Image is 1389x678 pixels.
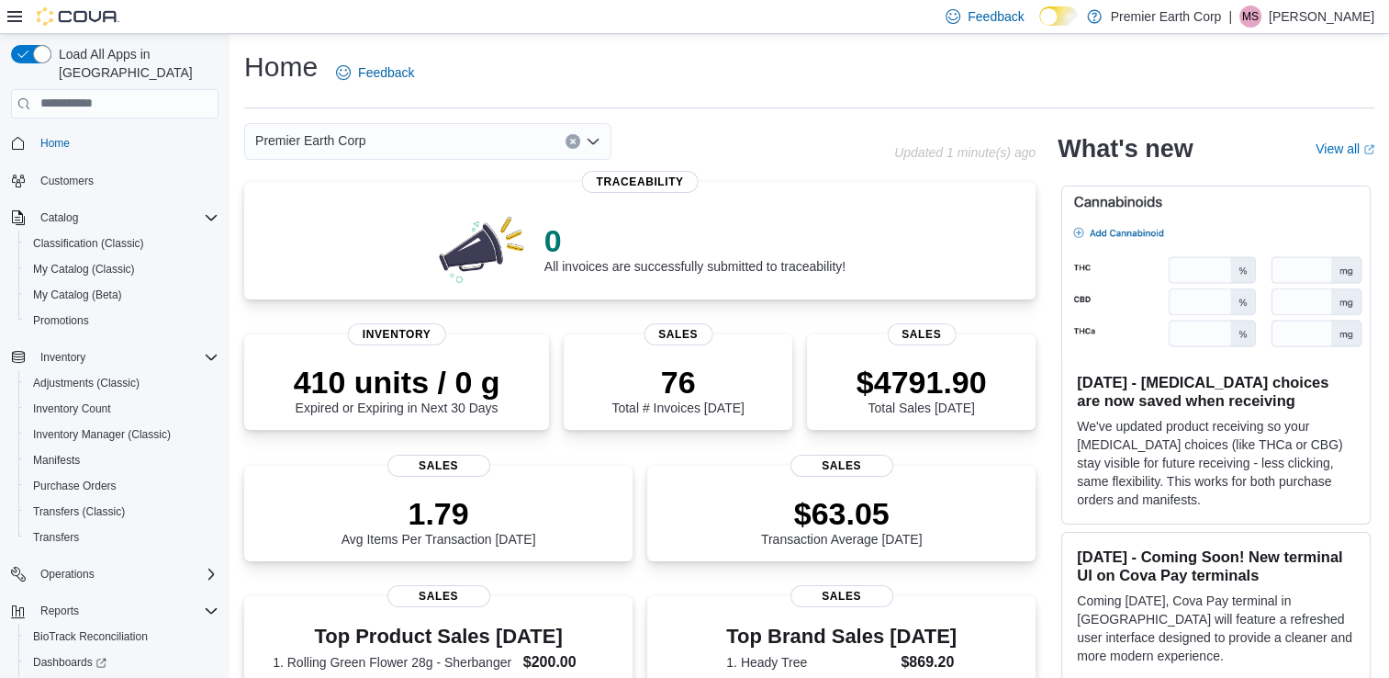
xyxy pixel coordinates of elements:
p: 0 [544,222,846,259]
div: Total Sales [DATE] [857,364,987,415]
span: My Catalog (Classic) [33,262,135,277]
button: Reports [4,598,226,624]
p: [PERSON_NAME] [1269,6,1374,28]
span: Operations [33,563,218,585]
span: Dashboards [26,651,218,673]
span: Customers [40,174,94,188]
span: Sales [790,585,893,607]
span: Sales [790,455,893,477]
div: All invoices are successfully submitted to traceability! [544,222,846,274]
p: 76 [611,364,744,401]
img: 0 [434,211,530,285]
span: BioTrack Reconciliation [33,629,148,644]
button: Inventory [4,345,226,370]
span: Adjustments (Classic) [33,376,140,390]
a: Inventory Count [26,398,118,420]
dd: $869.20 [901,651,957,673]
button: Open list of options [586,134,600,149]
button: Purchase Orders [18,473,226,499]
span: Transfers [26,526,218,548]
span: Catalog [40,210,78,225]
button: Catalog [4,205,226,231]
span: Transfers (Classic) [26,501,218,523]
p: 410 units / 0 g [294,364,500,401]
span: Transfers [33,530,79,545]
span: Traceability [582,171,699,193]
p: Premier Earth Corp [1111,6,1222,28]
h3: Top Brand Sales [DATE] [726,626,957,648]
span: MS [1242,6,1259,28]
p: 1.79 [342,495,536,532]
a: Classification (Classic) [26,232,151,254]
span: Home [40,136,70,151]
span: Dashboards [33,655,106,670]
button: Catalog [33,207,85,229]
div: Expired or Expiring in Next 30 Days [294,364,500,415]
p: $63.05 [761,495,923,532]
span: BioTrack Reconciliation [26,626,218,648]
span: Customers [33,169,218,192]
span: Inventory Manager (Classic) [33,427,171,442]
span: Reports [40,604,79,618]
div: Avg Items Per Transaction [DATE] [342,495,536,547]
span: Inventory Count [33,401,111,416]
span: Inventory Manager (Classic) [26,424,218,446]
p: Coming [DATE], Cova Pay terminal in [GEOGRAPHIC_DATA] will feature a refreshed user interface des... [1077,592,1355,665]
a: Promotions [26,310,96,332]
span: Inventory [348,323,446,345]
p: | [1228,6,1232,28]
span: My Catalog (Beta) [33,288,122,302]
span: Home [33,131,218,154]
h2: What's new [1058,134,1193,164]
div: Total # Invoices [DATE] [611,364,744,415]
button: Adjustments (Classic) [18,370,226,396]
a: My Catalog (Classic) [26,258,142,280]
a: View allExternal link [1316,141,1374,156]
button: Clear input [566,134,580,149]
span: Classification (Classic) [33,236,144,251]
span: Sales [387,455,490,477]
span: Dark Mode [1039,26,1040,27]
button: Manifests [18,447,226,473]
a: Manifests [26,449,87,471]
div: Mark Schlueter [1239,6,1261,28]
button: Customers [4,167,226,194]
span: Premier Earth Corp [255,130,366,152]
span: Catalog [33,207,218,229]
button: My Catalog (Classic) [18,256,226,282]
span: Inventory [33,346,218,368]
a: Dashboards [26,651,114,673]
span: Load All Apps in [GEOGRAPHIC_DATA] [51,45,218,82]
span: Operations [40,567,95,582]
a: Feedback [329,54,421,91]
dt: 1. Heady Tree [726,653,893,672]
h3: Top Product Sales [DATE] [273,626,604,648]
span: Purchase Orders [33,479,117,493]
div: Transaction Average [DATE] [761,495,923,547]
span: Feedback [968,7,1024,26]
button: Operations [4,561,226,587]
span: Feedback [358,63,414,82]
dt: 1. Rolling Green Flower 28g - Sherbanger [273,653,516,672]
button: Reports [33,600,86,622]
button: BioTrack Reconciliation [18,624,226,650]
span: Sales [387,585,490,607]
p: $4791.90 [857,364,987,401]
span: Promotions [26,310,218,332]
h3: [DATE] - [MEDICAL_DATA] choices are now saved when receiving [1077,373,1355,410]
svg: External link [1363,144,1374,155]
a: Adjustments (Classic) [26,372,147,394]
span: Adjustments (Classic) [26,372,218,394]
span: Purchase Orders [26,475,218,497]
a: Dashboards [18,650,226,675]
a: Purchase Orders [26,475,124,497]
button: Promotions [18,308,226,333]
button: Inventory Count [18,396,226,422]
dd: $200.00 [523,651,604,673]
button: My Catalog (Beta) [18,282,226,308]
h3: [DATE] - Coming Soon! New terminal UI on Cova Pay terminals [1077,548,1355,584]
span: Inventory Count [26,398,218,420]
a: Home [33,132,77,154]
button: Transfers (Classic) [18,499,226,525]
span: Transfers (Classic) [33,504,125,519]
